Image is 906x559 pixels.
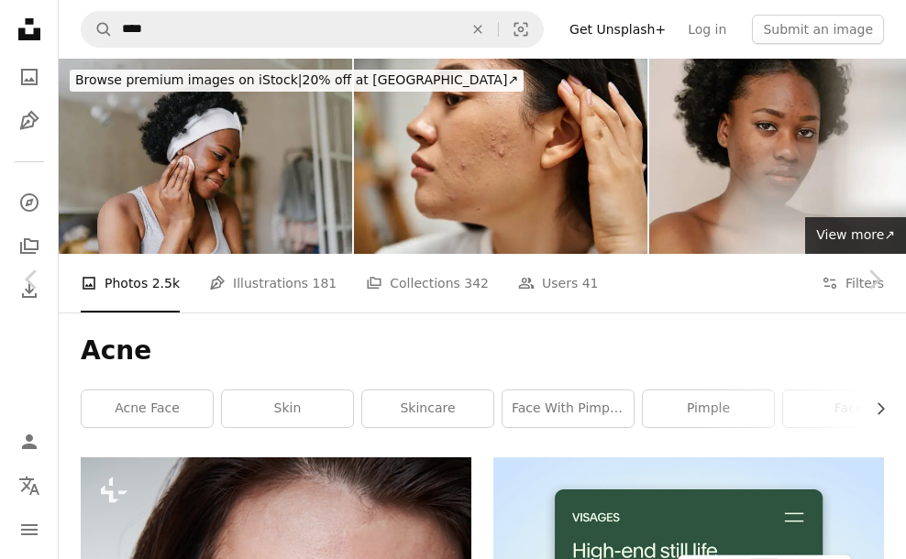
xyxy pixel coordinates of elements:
[313,273,337,293] span: 181
[458,12,498,47] button: Clear
[11,184,48,221] a: Explore
[816,227,895,242] span: View more ↗
[464,273,489,293] span: 342
[75,72,302,87] span: Browse premium images on iStock |
[11,103,48,139] a: Illustrations
[362,390,493,427] a: skincare
[499,12,543,47] button: Visual search
[11,511,48,548] button: Menu
[822,254,884,312] button: Filters
[11,423,48,460] a: Log in / Sign up
[82,12,113,47] button: Search Unsplash
[864,390,884,427] button: scroll list to the right
[503,390,634,427] a: face with pimples
[643,390,774,427] a: pimple
[558,15,677,44] a: Get Unsplash+
[518,254,599,312] a: Users 41
[81,334,884,367] h1: Acne
[11,59,48,95] a: Photos
[752,15,884,44] button: Submit an image
[222,390,353,427] a: skin
[59,59,535,103] a: Browse premium images on iStock|20% off at [GEOGRAPHIC_DATA]↗
[209,254,337,312] a: Illustrations 181
[354,59,647,254] img: Young woman focused on her evening skin care routine in a cozy, serene bathroom setting
[677,15,737,44] a: Log in
[366,254,489,312] a: Collections 342
[75,72,518,87] span: 20% off at [GEOGRAPHIC_DATA] ↗
[59,59,352,254] img: My beauty routine
[81,11,544,48] form: Find visuals sitewide
[842,192,906,367] a: Next
[582,273,599,293] span: 41
[82,390,213,427] a: acne face
[805,217,906,254] a: View more↗
[11,467,48,504] button: Language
